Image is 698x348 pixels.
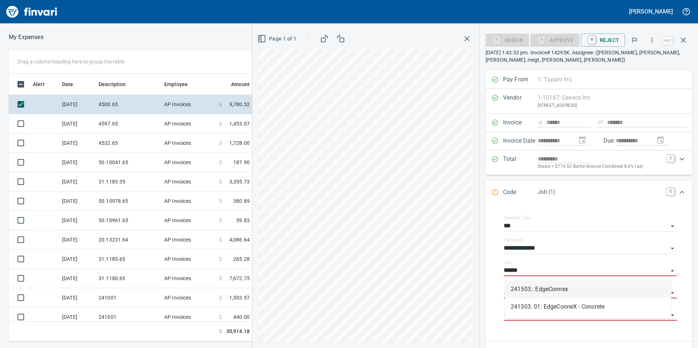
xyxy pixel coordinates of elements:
td: AP Invoices [161,288,216,308]
span: $ [219,178,222,185]
div: Job required [530,36,579,43]
span: $ [219,197,222,205]
span: Description [99,80,126,89]
span: Alert [33,80,45,89]
span: $ [219,294,222,301]
td: [DATE] [59,95,96,114]
span: 4,086.64 [229,236,250,243]
td: 4532.65 [96,134,161,153]
td: 241001 [96,308,161,327]
td: 31.1183.35 [96,172,161,192]
td: AP Invoices [161,95,216,114]
td: 241001 [96,288,161,308]
span: Employee [164,80,188,89]
td: [DATE] [59,211,96,230]
td: AP Invoices [161,134,216,153]
p: [DATE] 1:42:32 pm. Invoice# 14295K. Assignee: ([PERSON_NAME], [PERSON_NAME], [PERSON_NAME], megt,... [486,49,692,63]
td: [DATE] [59,114,96,134]
span: 7,672.75 [229,275,250,282]
td: AP Invoices [161,153,216,172]
span: Close invoice [660,31,692,49]
span: $ [219,255,222,263]
button: Open [667,288,678,298]
button: Flag [626,32,643,48]
td: [DATE] [59,134,96,153]
p: My Expenses [9,33,43,42]
td: AP Invoices [161,308,216,327]
td: AP Invoices [161,211,216,230]
span: 9,780.52 [229,101,250,108]
td: AP Invoices [161,230,216,250]
nav: breadcrumb [9,33,43,42]
button: [PERSON_NAME] [627,6,675,17]
label: Company [504,238,523,242]
button: Open [667,221,678,231]
div: Expand [486,150,692,175]
span: 1,728.00 [229,139,250,147]
button: RReject [581,34,625,47]
p: Total [503,155,538,170]
span: 1,453.07 [229,120,250,127]
td: [DATE] [59,192,96,211]
label: Job [504,260,511,264]
td: AP Invoices [161,269,216,288]
li: 241503.: EdgeConnex [505,281,671,298]
span: 3,355.73 [229,178,250,185]
td: 20.13231.64 [96,230,161,250]
td: 31.1180.65 [96,269,161,288]
td: [DATE] [59,288,96,308]
a: T [667,155,674,162]
p: (basis + $774.52 Battle Ground Combined 8.6% tax) [538,163,663,170]
a: esc [662,36,673,45]
td: [DATE] [59,250,96,269]
span: 1,503.57 [229,294,250,301]
div: Expand [486,181,692,205]
p: Code [503,188,538,197]
td: 50.10041.65 [96,153,161,172]
span: 30,914.18 [226,328,250,335]
span: $ [219,217,222,224]
td: 4500.65 [96,95,161,114]
span: 187.90 [233,159,250,166]
span: 265.28 [233,255,250,263]
td: AP Invoices [161,172,216,192]
a: R [588,36,595,44]
li: 241503. 01: EdgeConneX - Concrete [505,298,671,316]
button: More [644,32,660,48]
td: 50.10961.65 [96,211,161,230]
label: Expense Type [504,216,531,220]
td: [DATE] [59,269,96,288]
span: $ [219,328,222,335]
td: 4597.65 [96,114,161,134]
span: $ [219,159,222,166]
span: 380.89 [233,197,250,205]
span: $ [219,275,222,282]
span: Amount [231,80,250,89]
span: Reject [587,34,619,46]
p: Job (1) [538,188,663,196]
td: 50.10978.65 [96,192,161,211]
td: AP Invoices [161,250,216,269]
span: $ [219,139,222,147]
span: $ [219,313,222,321]
span: Page 1 of 1 [259,34,296,43]
span: $ [219,236,222,243]
td: [DATE] [59,153,96,172]
span: Date [62,80,73,89]
td: 31.1185.65 [96,250,161,269]
a: C [667,188,674,195]
button: Open [667,243,678,254]
span: 59.83 [236,217,250,224]
span: $ [219,101,222,108]
span: Description [99,80,135,89]
img: Finvari [4,3,59,20]
button: Page 1 of 1 [256,32,299,46]
td: AP Invoices [161,114,216,134]
td: [DATE] [59,230,96,250]
td: [DATE] [59,172,96,192]
span: Amount [222,80,250,89]
div: Assign [486,36,529,43]
span: Employee [164,80,197,89]
h5: [PERSON_NAME] [629,8,673,15]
